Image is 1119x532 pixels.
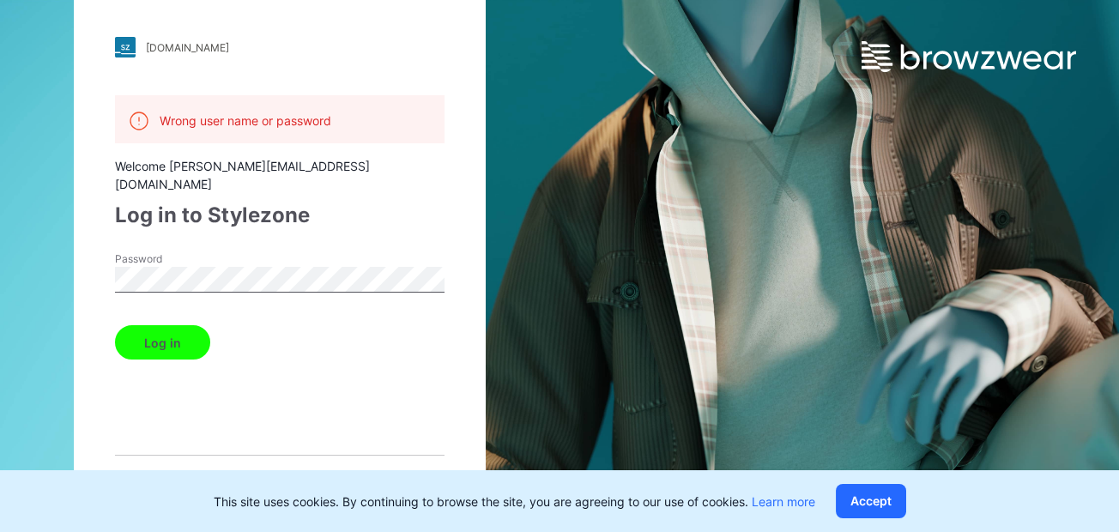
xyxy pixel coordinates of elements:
[214,493,815,511] p: This site uses cookies. By continuing to browse the site, you are agreeing to our use of cookies.
[115,37,445,57] a: [DOMAIN_NAME]
[115,37,136,57] img: stylezone-logo.562084cfcfab977791bfbf7441f1a819.svg
[115,325,210,360] button: Log in
[115,251,235,267] label: Password
[862,41,1076,72] img: browzwear-logo.e42bd6dac1945053ebaf764b6aa21510.svg
[129,111,149,131] img: alert.76a3ded3c87c6ed799a365e1fca291d4.svg
[836,484,906,518] button: Accept
[146,41,229,54] div: [DOMAIN_NAME]
[115,200,445,231] div: Log in to Stylezone
[160,112,331,130] p: Wrong user name or password
[115,157,445,193] div: Welcome [PERSON_NAME][EMAIL_ADDRESS][DOMAIN_NAME]
[752,494,815,509] a: Learn more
